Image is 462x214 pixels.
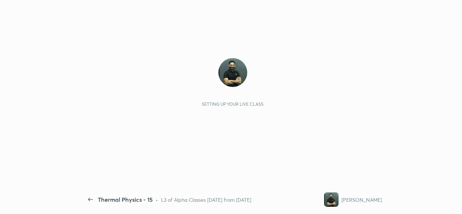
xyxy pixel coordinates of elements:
div: L3 of Alpha Classes [DATE] from [DATE] [161,196,251,204]
div: [PERSON_NAME] [341,196,382,204]
div: Thermal Physics - 15 [98,195,153,204]
img: f58ef1a84aa445e9980ccb22e346ce40.png [218,58,247,87]
img: f58ef1a84aa445e9980ccb22e346ce40.png [324,192,339,207]
div: • [156,196,158,204]
div: Setting up your live class [202,101,263,107]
